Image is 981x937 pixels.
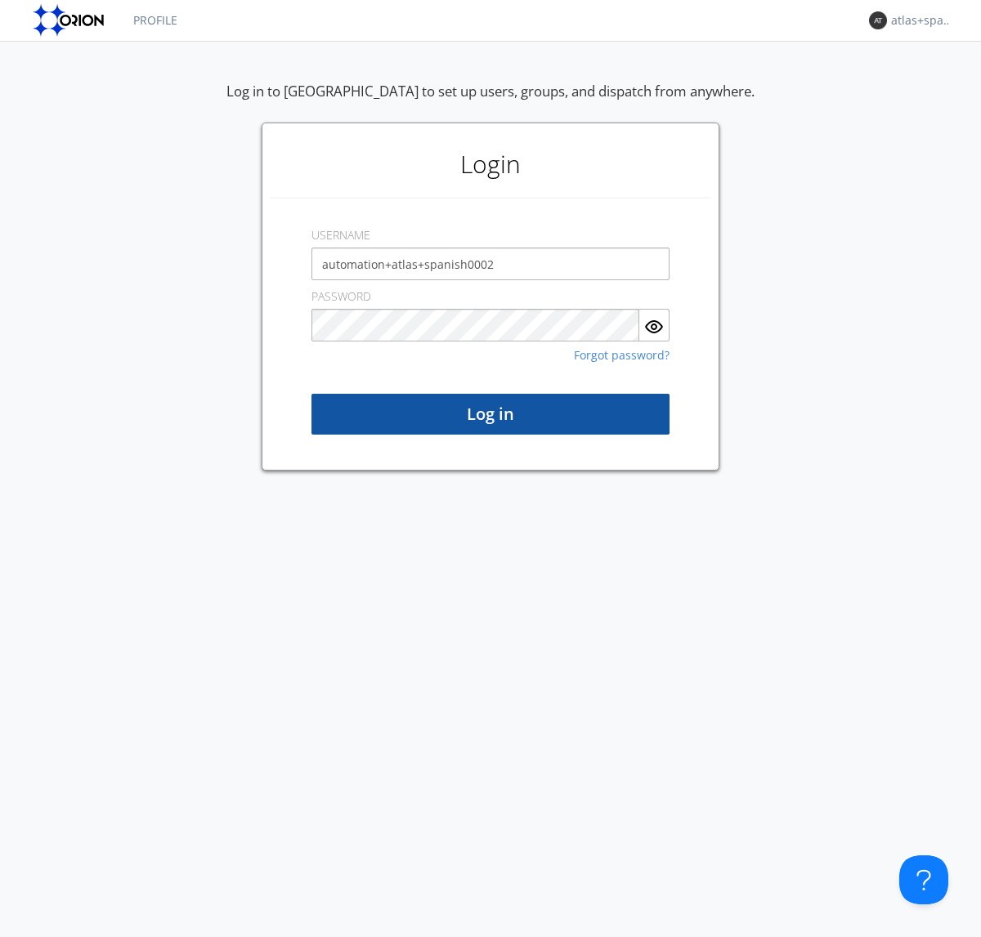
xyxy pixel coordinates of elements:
h1: Login [271,132,710,197]
img: 373638.png [869,11,887,29]
label: PASSWORD [311,288,371,305]
iframe: Toggle Customer Support [899,855,948,904]
label: USERNAME [311,227,370,243]
input: Password [311,309,639,341]
div: Log in to [GEOGRAPHIC_DATA] to set up users, groups, and dispatch from anywhere. [226,82,755,123]
img: orion-labs-logo.svg [33,4,109,37]
div: atlas+spanish0002 [891,12,952,29]
button: Show Password [639,309,670,341]
a: Forgot password? [574,350,670,361]
button: Log in [311,394,670,435]
img: eye.svg [644,317,664,337]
